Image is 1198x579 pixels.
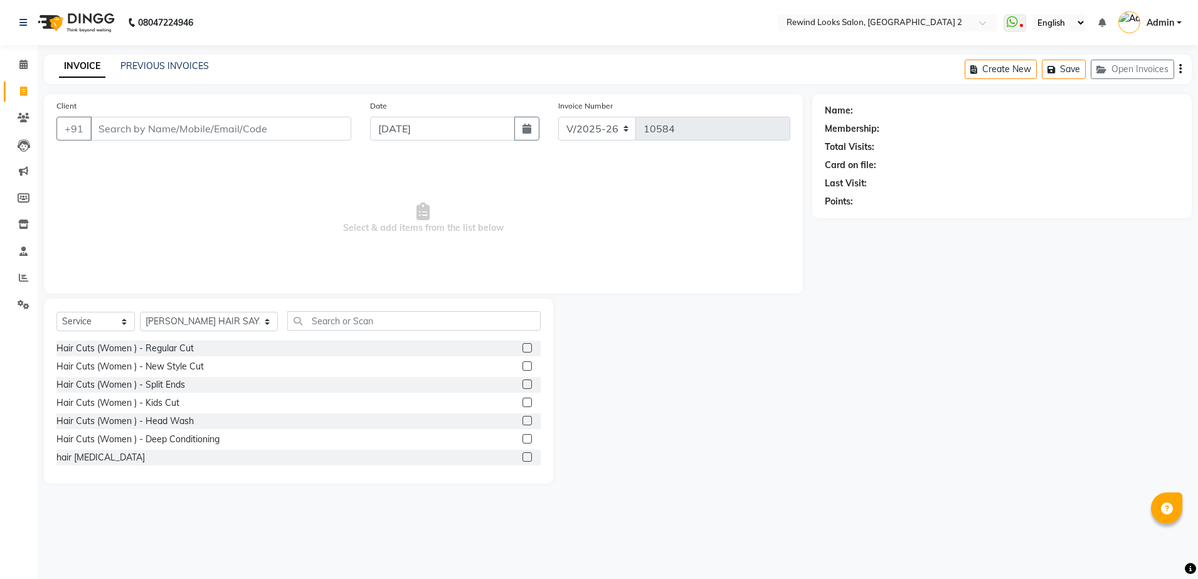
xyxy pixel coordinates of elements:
[120,60,209,72] a: PREVIOUS INVOICES
[287,311,541,331] input: Search or Scan
[56,100,77,112] label: Client
[965,60,1037,79] button: Create New
[90,117,351,141] input: Search by Name/Mobile/Email/Code
[825,141,874,154] div: Total Visits:
[1118,11,1140,33] img: Admin
[825,104,853,117] div: Name:
[1042,60,1086,79] button: Save
[56,451,145,464] div: hair [MEDICAL_DATA]
[59,55,105,78] a: INVOICE
[56,117,92,141] button: +91
[56,156,790,281] span: Select & add items from the list below
[32,5,118,40] img: logo
[825,195,853,208] div: Points:
[56,433,220,446] div: Hair Cuts (Women ) - Deep Conditioning
[138,5,193,40] b: 08047224946
[1145,529,1185,566] iframe: chat widget
[825,159,876,172] div: Card on file:
[56,396,179,410] div: Hair Cuts (Women ) - Kids Cut
[1147,16,1174,29] span: Admin
[56,415,194,428] div: Hair Cuts (Women ) - Head Wash
[558,100,613,112] label: Invoice Number
[825,177,867,190] div: Last Visit:
[56,378,185,391] div: Hair Cuts (Women ) - Split Ends
[825,122,879,135] div: Membership:
[370,100,387,112] label: Date
[1091,60,1174,79] button: Open Invoices
[56,360,204,373] div: Hair Cuts (Women ) - New Style Cut
[56,342,194,355] div: Hair Cuts (Women ) - Regular Cut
